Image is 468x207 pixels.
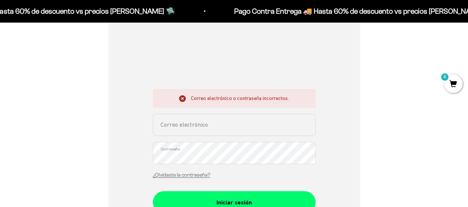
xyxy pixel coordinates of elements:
[440,73,449,81] mark: 0
[153,172,210,178] a: ¿Olvidaste la contraseña?
[153,89,316,107] div: Correo electrónico o contraseña incorrectos.
[444,80,462,89] a: 0
[153,36,316,80] iframe: Social Login Buttons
